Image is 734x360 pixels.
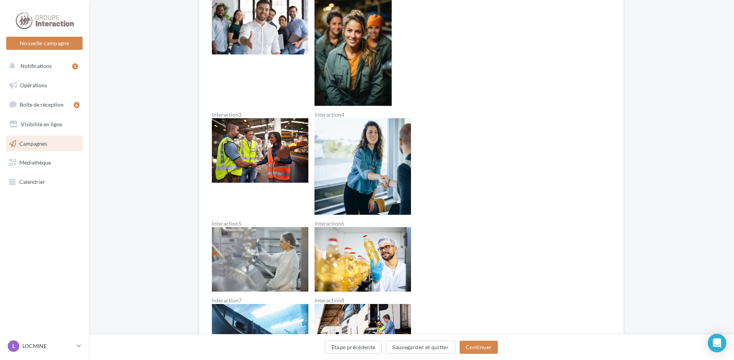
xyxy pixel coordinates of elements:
[212,221,308,226] label: Interaction5
[5,155,84,171] a: Médiathèque
[21,121,62,127] span: Visibilité en ligne
[212,112,308,117] label: Interaction3
[315,227,411,292] img: Interaction6
[5,96,84,113] a: Boîte de réception6
[12,342,15,350] span: L
[19,178,45,185] span: Calendrier
[22,342,74,350] p: LOCMINE
[5,116,84,132] a: Visibilité en ligne
[315,118,411,215] img: Interaction4
[20,63,52,69] span: Notifications
[212,298,308,303] label: Interaction7
[386,341,455,354] button: Sauvegarder et quitter
[74,102,79,108] div: 6
[325,341,382,354] button: Etape précédente
[315,298,411,303] label: Interaction8
[315,112,411,117] label: Interaction4
[6,339,83,353] a: L LOCMINE
[212,118,308,183] img: Interaction3
[20,82,47,88] span: Opérations
[19,140,47,146] span: Campagnes
[460,341,498,354] button: Continuer
[5,136,84,152] a: Campagnes
[315,221,411,226] label: Interaction6
[5,174,84,190] a: Calendrier
[20,101,64,108] span: Boîte de réception
[6,37,83,50] button: Nouvelle campagne
[19,159,51,166] span: Médiathèque
[708,334,726,352] div: Open Intercom Messenger
[212,227,308,292] img: Interaction5
[5,58,81,74] button: Notifications 1
[5,77,84,93] a: Opérations
[72,63,78,70] div: 1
